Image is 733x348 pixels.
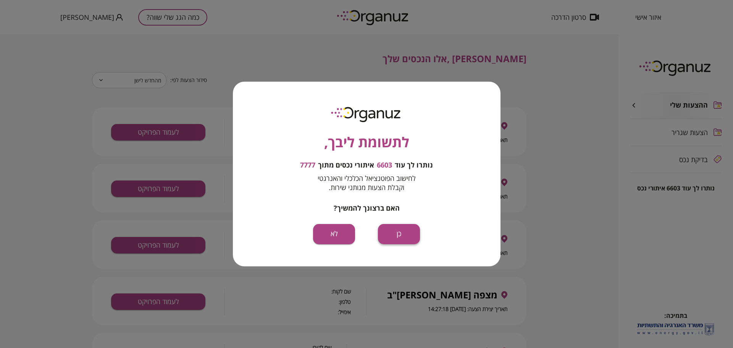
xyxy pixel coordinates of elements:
[318,161,374,169] span: איתורי נכסים מתוך
[324,132,409,153] span: לתשומת ליבך,
[378,224,420,244] button: כן
[300,161,315,169] span: 7777
[326,104,407,124] img: logo
[313,224,355,244] button: לא
[395,161,433,169] span: נותרו לך עוד
[377,161,392,169] span: 6603
[318,174,416,192] span: לחישוב הפוטנציאל הכלכלי והאנרגטי וקבלת הצעות מנותני שירות.
[334,203,400,213] span: האם ברצונך להמשיך?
